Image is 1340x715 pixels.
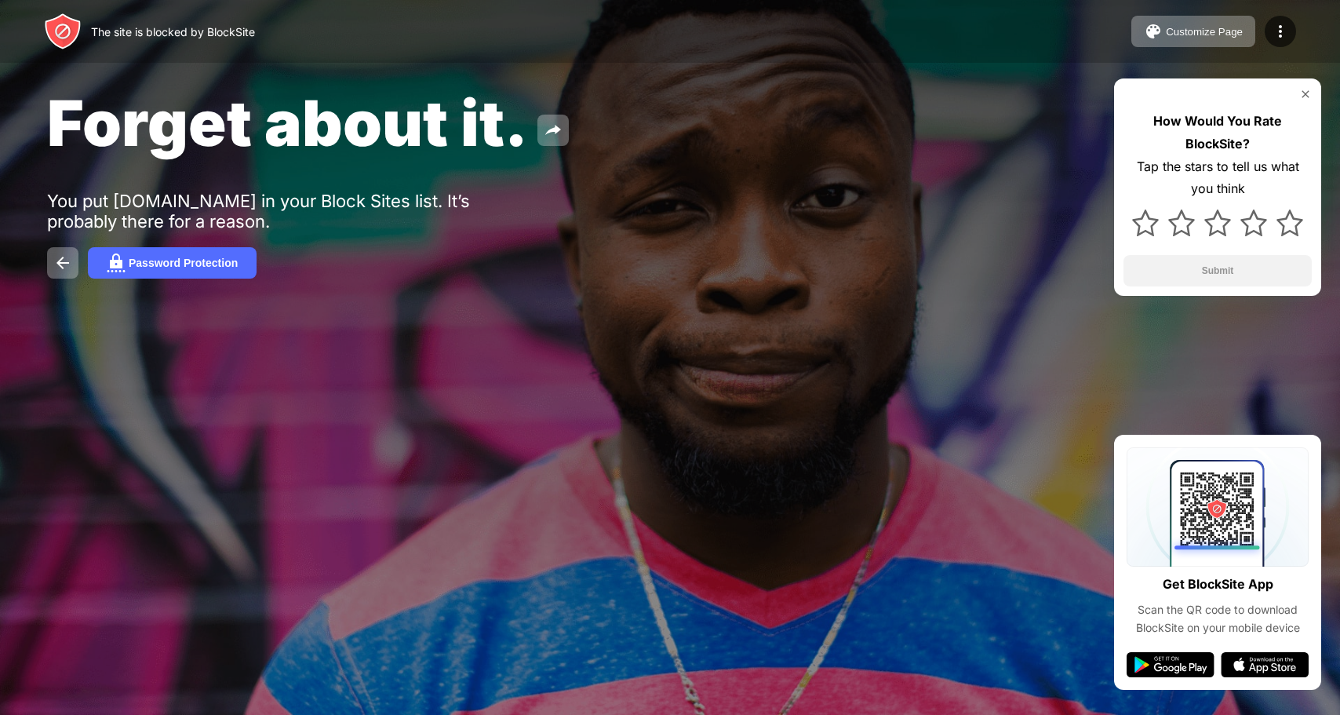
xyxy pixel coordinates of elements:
[544,121,563,140] img: share.svg
[1168,210,1195,236] img: star.svg
[44,13,82,50] img: header-logo.svg
[129,257,238,269] div: Password Protection
[47,85,528,161] span: Forget about it.
[1166,26,1243,38] div: Customize Page
[107,254,126,272] img: password.svg
[1299,88,1312,100] img: rate-us-close.svg
[1127,652,1214,677] img: google-play.svg
[1276,210,1303,236] img: star.svg
[1123,255,1312,286] button: Submit
[1127,601,1309,637] div: Scan the QR code to download BlockSite on your mobile device
[1123,155,1312,201] div: Tap the stars to tell us what you think
[1132,210,1159,236] img: star.svg
[1123,110,1312,155] div: How Would You Rate BlockSite?
[1163,573,1273,596] div: Get BlockSite App
[47,191,532,232] div: You put [DOMAIN_NAME] in your Block Sites list. It’s probably there for a reason.
[1271,22,1290,41] img: menu-icon.svg
[53,254,72,272] img: back.svg
[1127,447,1309,567] img: qrcode.svg
[1221,652,1309,677] img: app-store.svg
[91,25,255,38] div: The site is blocked by BlockSite
[1240,210,1267,236] img: star.svg
[1131,16,1255,47] button: Customize Page
[1144,22,1163,41] img: pallet.svg
[88,247,257,279] button: Password Protection
[1204,210,1231,236] img: star.svg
